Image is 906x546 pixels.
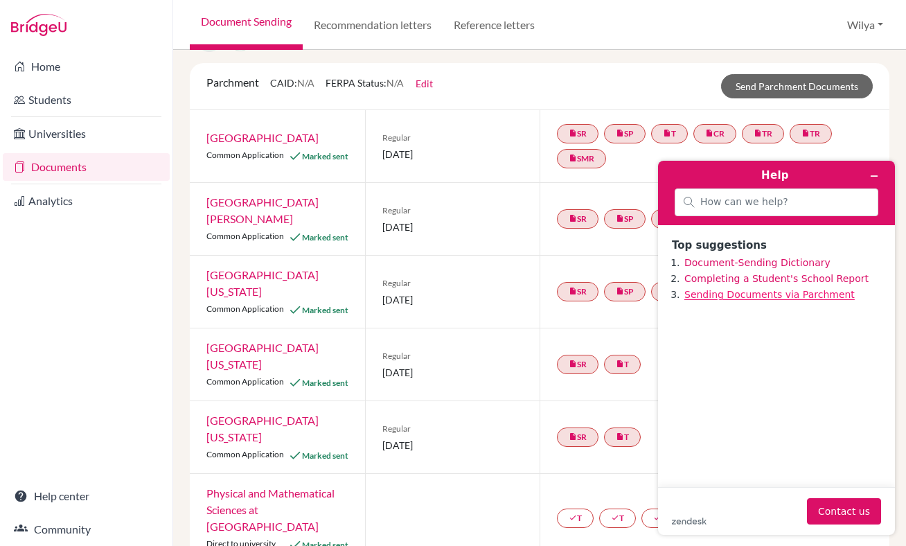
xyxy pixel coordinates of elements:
span: [DATE] [382,438,524,452]
a: insert_drive_fileSP [604,209,646,229]
i: insert_drive_file [616,129,624,137]
span: Regular [382,132,524,144]
span: Parchment [206,76,259,89]
a: [GEOGRAPHIC_DATA][US_STATE] [206,414,319,443]
a: [GEOGRAPHIC_DATA][US_STATE] [206,341,319,371]
i: insert_drive_file [569,287,577,295]
a: insert_drive_fileSR [557,282,598,301]
a: insert_drive_fileSR [557,355,598,374]
span: Regular [382,350,524,362]
i: insert_drive_file [616,432,624,441]
a: doneT [599,509,636,528]
i: insert_drive_file [616,287,624,295]
i: insert_drive_file [616,214,624,222]
a: insert_drive_fileSP [604,282,646,301]
iframe: Find more information here [647,150,906,546]
img: Bridge-U [11,14,66,36]
a: Physical and Mathematical Sciences at [GEOGRAPHIC_DATA] [206,486,335,533]
button: Wilya [841,12,889,38]
a: insert_drive_fileCR [693,124,736,143]
a: insert_drive_fileSR [557,124,598,143]
i: done [611,513,619,522]
span: [DATE] [382,292,524,307]
i: insert_drive_file [754,129,762,137]
a: insert_drive_fileSMR [557,149,606,168]
a: Universities [3,120,170,148]
i: insert_drive_file [569,129,577,137]
span: Regular [382,204,524,217]
a: [GEOGRAPHIC_DATA][US_STATE] [206,268,319,298]
i: insert_drive_file [616,360,624,368]
span: Marked sent [302,151,348,161]
i: insert_drive_file [801,129,810,137]
i: insert_drive_file [569,432,577,441]
a: insert_drive_fileSP [604,124,646,143]
span: Common Application [206,150,284,160]
a: insert_drive_fileTR [742,124,784,143]
span: CAID: [270,77,314,89]
a: insert_drive_fileTR [790,124,832,143]
a: insert_drive_fileT [651,124,688,143]
a: Documents [3,153,170,181]
span: Marked sent [302,232,348,243]
a: Analytics [3,187,170,215]
span: [DATE] [382,220,524,234]
span: Marked sent [302,450,348,461]
span: Common Application [206,449,284,459]
span: Marked sent [302,378,348,388]
a: [GEOGRAPHIC_DATA] [206,131,319,144]
i: insert_drive_file [569,360,577,368]
span: Common Application [206,376,284,387]
span: Help [32,10,60,22]
span: Common Application [206,303,284,314]
a: doneT [557,509,594,528]
a: [GEOGRAPHIC_DATA][PERSON_NAME] [206,195,319,225]
span: N/A [297,77,314,89]
button: Edit [415,76,434,91]
i: insert_drive_file [569,154,577,162]
a: insert_drive_fileT [604,428,641,447]
a: insert_drive_fileSR [557,428,598,447]
i: insert_drive_file [569,214,577,222]
span: N/A [387,77,404,89]
span: Common Application [206,231,284,241]
span: [DATE] [382,365,524,380]
i: insert_drive_file [705,129,713,137]
a: doneT [641,509,678,528]
i: done [569,513,577,522]
span: Regular [382,277,524,290]
span: [DATE] [382,147,524,161]
a: insert_drive_fileT [604,355,641,374]
a: Community [3,516,170,543]
a: Help center [3,482,170,510]
a: Students [3,86,170,114]
a: Home [3,53,170,80]
i: insert_drive_file [663,129,671,137]
a: Send Parchment Documents [721,74,873,98]
span: FERPA Status: [326,77,404,89]
span: Regular [382,423,524,435]
span: Marked sent [302,305,348,315]
a: insert_drive_fileSR [557,209,598,229]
